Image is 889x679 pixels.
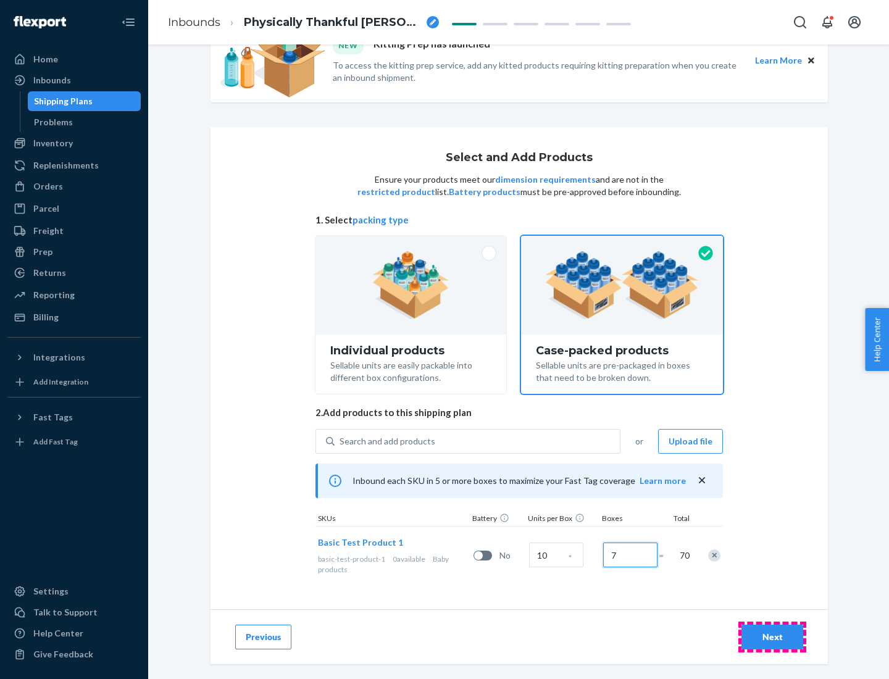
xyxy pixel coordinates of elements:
[603,543,657,567] input: Number of boxes
[7,177,141,196] a: Orders
[28,112,141,132] a: Problems
[536,344,708,357] div: Case-packed products
[330,344,491,357] div: Individual products
[7,156,141,175] a: Replenishments
[7,372,141,392] a: Add Integration
[33,159,99,172] div: Replenishments
[7,432,141,452] a: Add Fast Tag
[318,537,403,548] span: Basic Test Product 1
[33,267,66,279] div: Returns
[708,549,720,562] div: Remove Item
[815,10,840,35] button: Open notifications
[33,648,93,660] div: Give Feedback
[7,623,141,643] a: Help Center
[33,436,78,447] div: Add Fast Tag
[470,513,525,526] div: Battery
[357,186,435,198] button: restricted product
[7,348,141,367] button: Integrations
[330,357,491,384] div: Sellable units are easily packable into different box configurations.
[640,475,686,487] button: Learn more
[393,554,425,564] span: 0 available
[33,137,73,149] div: Inventory
[7,407,141,427] button: Fast Tags
[755,54,802,67] button: Learn More
[545,251,699,319] img: case-pack.59cecea509d18c883b923b81aeac6d0b.png
[374,37,490,54] p: Kitting Prep has launched
[318,554,469,575] div: Baby products
[315,513,470,526] div: SKUs
[168,15,220,29] a: Inbounds
[33,74,71,86] div: Inbounds
[446,152,593,164] h1: Select and Add Products
[28,91,141,111] a: Shipping Plans
[33,627,83,639] div: Help Center
[235,625,291,649] button: Previous
[333,37,364,54] div: NEW
[7,644,141,664] button: Give Feedback
[659,549,671,562] span: =
[315,464,723,498] div: Inbound each SKU in 5 or more boxes to maximize your Fast Tag coverage
[661,513,692,526] div: Total
[318,536,403,549] button: Basic Test Product 1
[33,411,73,423] div: Fast Tags
[865,308,889,371] button: Help Center
[7,285,141,305] a: Reporting
[7,307,141,327] a: Billing
[536,357,708,384] div: Sellable units are pre-packaged in boxes that need to be broken down.
[333,59,744,84] p: To access the kitting prep service, add any kitted products requiring kitting preparation when yo...
[599,513,661,526] div: Boxes
[788,10,812,35] button: Open Search Box
[34,116,73,128] div: Problems
[635,435,643,448] span: or
[33,246,52,258] div: Prep
[7,199,141,219] a: Parcel
[7,70,141,90] a: Inbounds
[499,549,524,562] span: No
[33,202,59,215] div: Parcel
[356,173,682,198] p: Ensure your products meet our and are not in the list. must be pre-approved before inbounding.
[752,631,793,643] div: Next
[529,543,583,567] input: Case Quantity
[353,214,409,227] button: packing type
[315,406,723,419] span: 2. Add products to this shipping plan
[7,602,141,622] a: Talk to Support
[842,10,867,35] button: Open account menu
[741,625,803,649] button: Next
[658,429,723,454] button: Upload file
[7,49,141,69] a: Home
[340,435,435,448] div: Search and add products
[7,263,141,283] a: Returns
[7,581,141,601] a: Settings
[372,251,449,319] img: individual-pack.facf35554cb0f1810c75b2bd6df2d64e.png
[804,54,818,67] button: Close
[33,585,69,598] div: Settings
[158,4,449,41] ol: breadcrumbs
[33,606,98,619] div: Talk to Support
[33,351,85,364] div: Integrations
[244,15,422,31] span: Physically Thankful Budgerigar
[116,10,141,35] button: Close Navigation
[33,225,64,237] div: Freight
[677,549,690,562] span: 70
[7,221,141,241] a: Freight
[315,214,723,227] span: 1. Select
[33,311,59,323] div: Billing
[33,377,88,387] div: Add Integration
[33,180,63,193] div: Orders
[34,95,93,107] div: Shipping Plans
[525,513,599,526] div: Units per Box
[696,474,708,487] button: close
[7,133,141,153] a: Inventory
[33,53,58,65] div: Home
[495,173,596,186] button: dimension requirements
[33,289,75,301] div: Reporting
[14,16,66,28] img: Flexport logo
[7,242,141,262] a: Prep
[449,186,520,198] button: Battery products
[318,554,385,564] span: basic-test-product-1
